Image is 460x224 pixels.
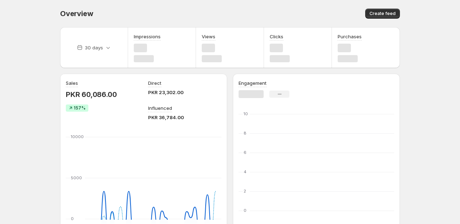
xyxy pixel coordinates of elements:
text: 6 [244,150,246,155]
p: Influenced [148,104,172,112]
h3: Purchases [338,33,362,40]
span: 157% [74,105,85,111]
p: Direct [148,79,161,87]
span: Create feed [370,11,396,16]
text: 0 [244,208,246,213]
h3: Sales [66,79,78,87]
p: PKR 60,086.00 [66,90,117,99]
text: 10 [244,111,248,116]
h3: Clicks [270,33,283,40]
p: PKR 36,784.00 [148,114,184,121]
p: PKR 23,302.00 [148,89,183,96]
text: 2 [244,189,246,194]
h3: Views [202,33,215,40]
text: 8 [244,131,246,136]
text: 10000 [71,134,84,139]
h3: Engagement [239,79,266,87]
text: 0 [71,216,74,221]
p: 30 days [85,44,103,51]
text: 4 [244,169,246,174]
h3: Impressions [134,33,161,40]
span: Overview [60,9,93,18]
text: 5000 [71,175,82,180]
button: Create feed [365,9,400,19]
